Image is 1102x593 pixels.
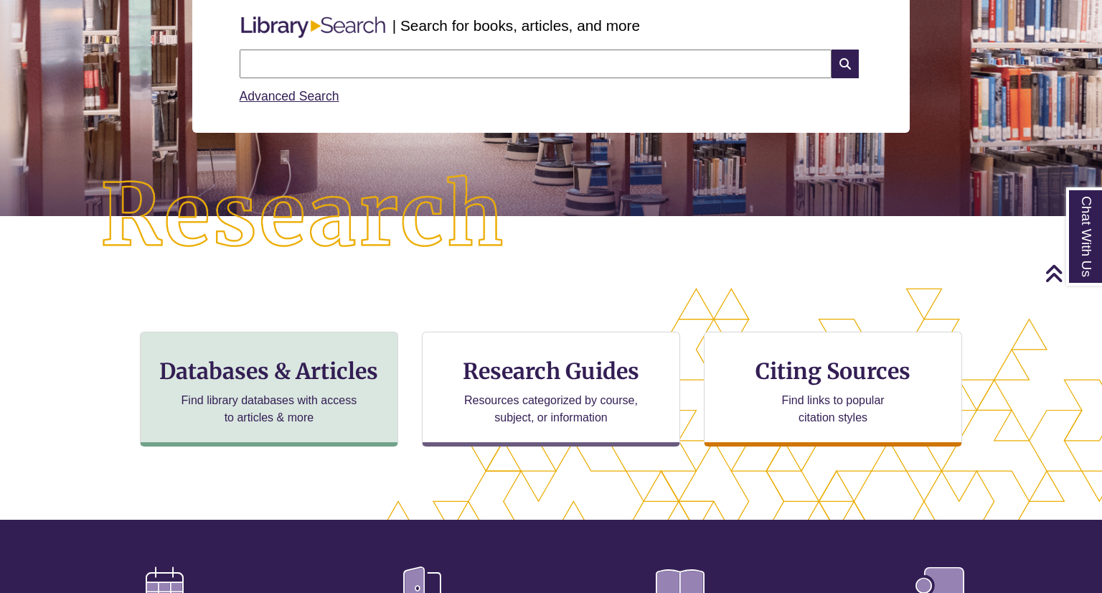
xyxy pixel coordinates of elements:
[704,332,962,447] a: Citing Sources Find links to popular citation styles
[152,358,386,385] h3: Databases & Articles
[55,130,551,302] img: Research
[175,392,362,426] p: Find library databases with access to articles & more
[240,89,339,103] a: Advanced Search
[422,332,680,447] a: Research Guides Resources categorized by course, subject, or information
[140,332,398,447] a: Databases & Articles Find library databases with access to articles & more
[763,392,903,426] p: Find links to popular citation styles
[832,50,859,78] i: Search
[458,392,645,426] p: Resources categorized by course, subject, or information
[745,358,920,385] h3: Citing Sources
[392,14,640,37] p: | Search for books, articles, and more
[434,358,668,385] h3: Research Guides
[1045,263,1098,283] a: Back to Top
[234,11,392,44] img: Libary Search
